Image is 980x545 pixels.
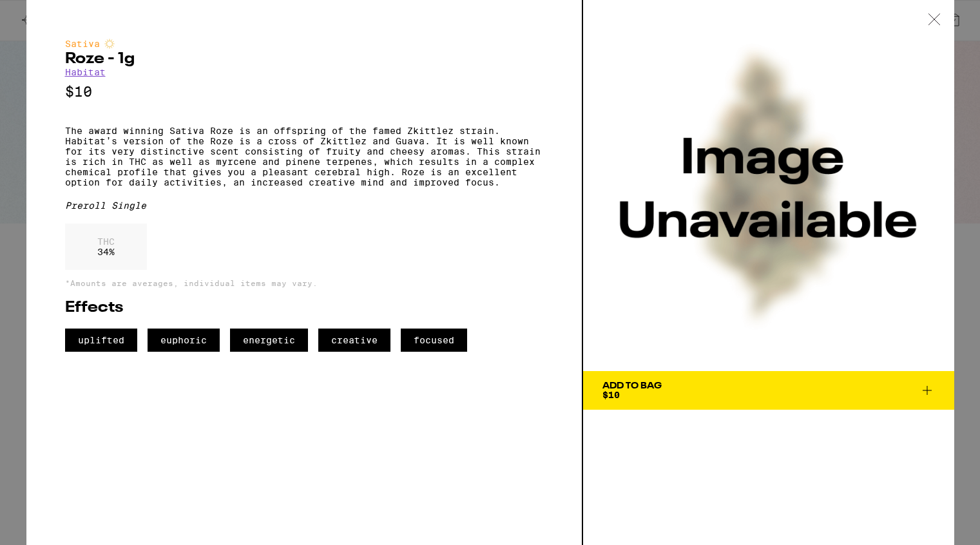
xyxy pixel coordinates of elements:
img: sativaColor.svg [104,39,115,49]
h2: Effects [65,300,543,316]
span: focused [401,329,467,352]
div: Add To Bag [602,381,662,390]
p: The award winning Sativa Roze is an offspring of the famed Zkittlez strain. Habitat’s version of ... [65,126,543,187]
h2: Roze - 1g [65,52,543,67]
div: 34 % [65,224,147,270]
p: *Amounts are averages, individual items may vary. [65,279,543,287]
span: $10 [602,390,620,400]
a: Habitat [65,67,106,77]
span: euphoric [148,329,220,352]
div: Preroll Single [65,200,543,211]
p: THC [97,236,115,247]
div: Sativa [65,39,543,49]
button: Add To Bag$10 [583,371,954,410]
span: uplifted [65,329,137,352]
span: energetic [230,329,308,352]
span: creative [318,329,390,352]
p: $10 [65,84,543,100]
